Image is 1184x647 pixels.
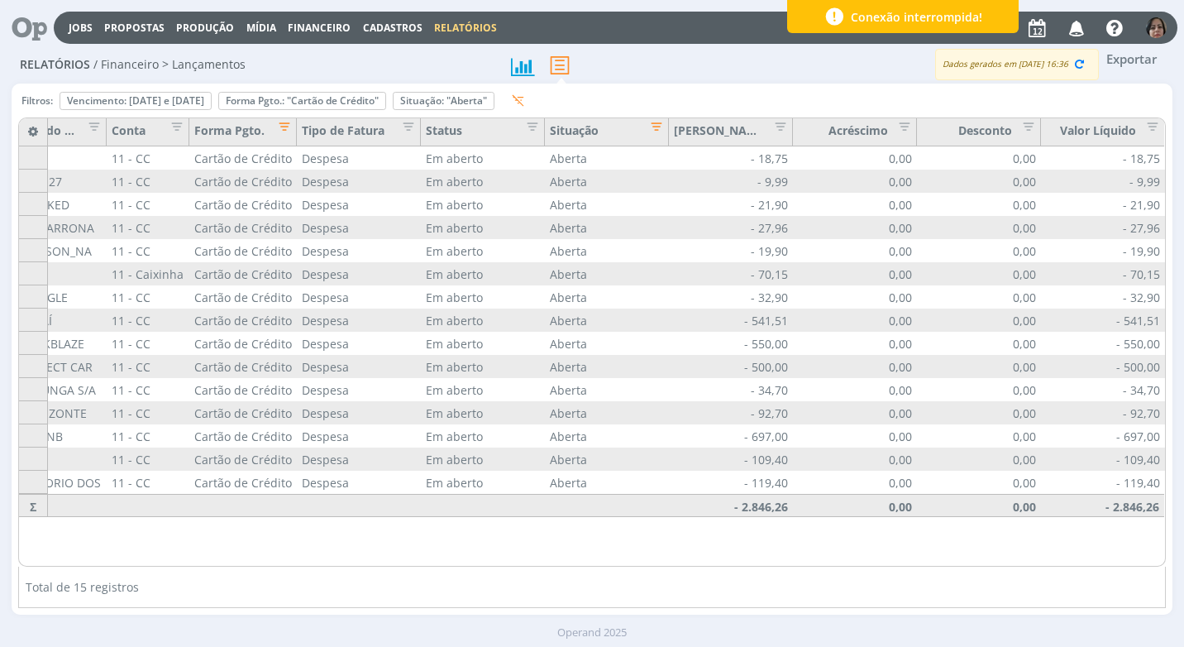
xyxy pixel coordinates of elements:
div: Despesa [297,309,421,332]
div: 0,00 [917,448,1041,471]
div: - 541,51 [1041,309,1165,332]
div: - 92,70 [1041,401,1165,424]
div: CND 27 COMÉRCIO DE UTILIDADES LTDA [16,170,107,193]
div: Despesa [297,146,421,170]
div: - 500,00 [669,355,793,378]
div: Em aberto [421,262,545,285]
div: - 92,70 [669,401,793,424]
div: Despesa [297,424,421,448]
div: Aberta [545,170,669,193]
div: Em aberto [421,424,545,448]
div: Desconto [917,118,1041,146]
div: 0,00 [793,424,917,448]
a: Mídia [246,21,276,35]
div: Aberta [545,239,669,262]
div: - 27,96 [1041,216,1165,239]
div: Despesa [297,471,421,494]
div: Aberta [545,193,669,216]
button: Propostas [99,22,169,35]
button: Editar filtro para Coluna Sacado / Cedente [78,122,101,137]
div: 11 - CC 46458-5 - [GEOGRAPHIC_DATA] [107,332,189,355]
div: Aberta [545,216,669,239]
span: Financeiro [288,21,351,35]
button: Editar filtro para Coluna Valor Bruto [764,122,787,137]
div: Cartão de Crédito [189,448,297,471]
div: - 109,40 [1041,448,1165,471]
div: - 550,00 [1041,332,1165,355]
div: - 109,40 [669,448,793,471]
span: Relatórios [20,58,90,72]
div: 0,00 [793,378,917,401]
div: Despesa [297,193,421,216]
div: Em aberto [421,193,545,216]
div: Despesa [297,448,421,471]
div: 0,00 [917,239,1041,262]
div: - 500,00 [1041,355,1165,378]
div: - 27,96 [669,216,793,239]
div: - 550,00 [669,332,793,355]
div: Aberta [545,285,669,309]
div: - 18,75 [1041,146,1165,170]
div: Cartão de Crédito [189,262,297,285]
button: Produção [171,22,239,35]
div: - 21,90 [1041,193,1165,216]
div: 0,00 [793,332,917,355]
div: 0,00 [793,471,917,494]
div: Aberta [545,309,669,332]
div: [PERSON_NAME] & CIA LTDA [16,239,107,262]
div: Conta [107,118,189,146]
button: Editar filtro para Coluna Desconto [1012,122,1035,137]
div: 0,00 [793,170,917,193]
div: Despesa [297,262,421,285]
div: 11 - CC 46458-5 - [GEOGRAPHIC_DATA] [107,170,189,193]
div: 0,00 [917,216,1041,239]
div: Aberta [545,262,669,285]
div: HORIZONTE RESTAURANTES LTDA [16,401,107,424]
span: / Financeiro > Lançamentos [93,58,246,72]
div: 0,00 [917,170,1041,193]
div: Cartão de Crédito [189,309,297,332]
div: 11 - CC 46458-5 - [GEOGRAPHIC_DATA] [107,448,189,471]
div: Aberta [545,424,669,448]
div: Acréscimo [793,118,917,146]
div: Despesa [297,332,421,355]
div: 11 - CC 46458-5 - [GEOGRAPHIC_DATA] [107,401,189,424]
button: Financeiro [283,22,356,35]
div: 11 - CC 46458-5 - [GEOGRAPHIC_DATA] [107,285,189,309]
button: Forma Pgto.: "Cartão de Crédito" [218,92,386,110]
div: 0,00 [793,355,917,378]
div: Em aberto [421,309,545,332]
div: 0,00 [917,262,1041,285]
div: - 19,90 [669,239,793,262]
span: Cadastros [363,21,423,35]
div: Em aberto [421,378,545,401]
div: Despesa [297,355,421,378]
div: 0,00 [793,216,917,239]
div: - 19,90 [1041,239,1165,262]
div: 11 - CC 46458-5 - [GEOGRAPHIC_DATA] [107,378,189,401]
div: Cartão de Crédito [189,355,297,378]
a: Relatórios [434,21,497,35]
div: Despesa [297,216,421,239]
span: Situação: "Aberta" [400,93,487,108]
div: 0,00 [793,285,917,309]
div: Cartão de Crédito [189,239,297,262]
div: Em aberto [421,239,545,262]
div: 11 - CC 46458-5 - [GEOGRAPHIC_DATA] [107,424,189,448]
div: Despesa [297,170,421,193]
div: - 2.846,26 [1041,494,1165,517]
div: Tipo de Fatura [297,118,421,146]
button: Editar filtro para Coluna Acréscimo [888,122,911,137]
button: Editar filtro para Coluna Conta [160,122,184,137]
div: Despesa [297,378,421,401]
div: Sacado / Cedente [16,118,107,146]
div: - 9,99 [669,170,793,193]
span: Forma Pgto.: "Cartão de Crédito" [226,93,379,108]
div: Σ [19,494,48,517]
div: Em aberto [421,146,545,170]
div: 0,00 [917,424,1041,448]
div: Cartão de Crédito [189,216,297,239]
div: EMPORIO DOS TECIDOS MARCIA LEAO COMERCIO DE TECIDOS LTDA [16,471,107,494]
div: Situação [545,118,669,146]
button: Jobs [64,22,98,35]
